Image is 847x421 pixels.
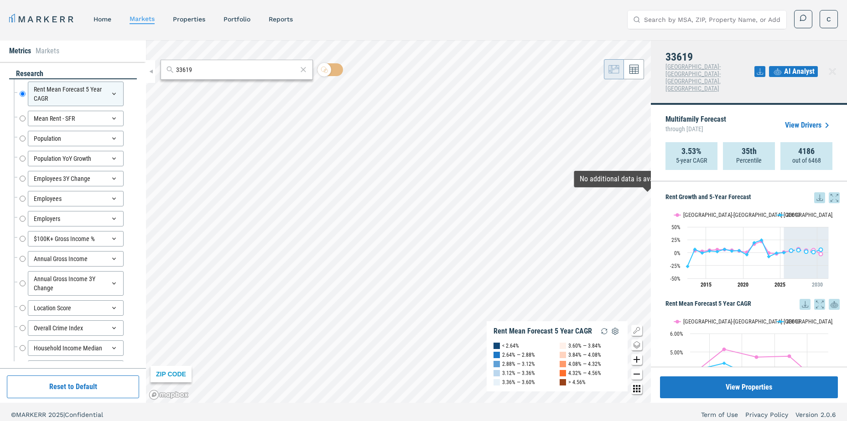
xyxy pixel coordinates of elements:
path: Friday, 28 Jun, 19:00, 3.92. 33619. [738,249,741,252]
button: Show Tampa-St. Petersburg-Clearwater, FL [674,211,768,218]
tspan: 2030 [812,282,823,288]
path: Wednesday, 28 Jun, 19:00, 6.51. 33619. [723,247,727,251]
p: 5-year CAGR [676,156,707,165]
button: View Properties [660,376,838,398]
span: through [DATE] [665,123,726,135]
button: Show 33619 [777,211,801,218]
li: Markets [36,46,59,56]
div: Rent Mean Forecast 5 Year CAGR [28,82,124,106]
a: properties [173,15,205,23]
text: 50% [671,224,681,231]
span: © [11,411,16,418]
div: Annual Gross Income [28,251,124,267]
svg: Interactive chart [665,203,833,294]
div: > 4.56% [568,378,586,387]
a: Version 2.0.6 [795,410,836,419]
g: 33619, line 4 of 4 with 5 data points. [790,248,823,254]
path: Monday, 14 Jun, 19:00, 5.15. Tampa-St. Petersburg-Clearwater, FL. [722,347,726,351]
text: 6.00% [670,331,683,337]
path: Monday, 28 Jun, 19:00, 19.22. 33619. [753,241,756,245]
canvas: Map [146,40,651,403]
path: Friday, 28 Jun, 19:00, 6.33. 33619. [693,247,697,251]
button: AI Analyst [769,66,818,77]
path: Sunday, 28 Jun, 19:00, -4.03. 33619. [745,253,749,257]
div: Employees 3Y Change [28,171,124,186]
span: C [826,15,831,24]
h5: Rent Mean Forecast 5 Year CAGR [665,299,840,310]
div: 2.88% — 3.12% [502,359,535,369]
a: reports [269,15,293,23]
span: Confidential [65,411,103,418]
div: Mean Rent 1Y Growth - SFR [28,360,124,376]
div: Population [28,131,124,146]
div: Annual Gross Income 3Y Change [28,271,124,296]
path: Thursday, 14 Jun, 19:00, 4.78. Tampa-St. Petersburg-Clearwater, FL. [788,354,791,358]
div: Rent Growth and 5-Year Forecast. Highcharts interactive chart. [665,203,840,294]
path: Friday, 28 Jun, 19:00, -0.89. 33619. [775,251,779,255]
text: -25% [670,263,681,269]
span: [GEOGRAPHIC_DATA]-[GEOGRAPHIC_DATA]-[GEOGRAPHIC_DATA], [GEOGRAPHIC_DATA] [665,63,721,92]
tspan: 2020 [738,282,748,288]
input: Search by MSA, ZIP, Property Name, or Address [644,10,781,29]
div: ZIP CODE [151,366,192,382]
div: research [9,69,137,79]
button: Show 33619 [777,318,801,325]
span: 2025 | [48,411,65,418]
strong: 3.53% [681,147,702,156]
div: Location Score [28,300,124,316]
p: Percentile [736,156,762,165]
div: Employees [28,191,124,206]
path: Thursday, 28 Jun, 19:00, 3.06. 33619. [730,249,734,253]
path: Friday, 28 Jun, 19:00, -2.59. Tampa-St. Petersburg-Clearwater, FL. [819,252,823,256]
button: Show/Hide Legend Map Button [631,325,642,336]
div: $100K+ Gross Income % [28,231,124,246]
input: Search by MSA or ZIP Code [176,65,297,75]
button: Zoom in map button [631,354,642,365]
path: Sunday, 28 Jun, 19:00, 3.27. 33619. [708,249,712,253]
div: Population YoY Growth [28,151,124,166]
div: 3.12% — 3.36% [502,369,535,378]
div: 4.32% — 4.56% [568,369,601,378]
span: AI Analyst [784,66,815,77]
button: Reset to Default [7,375,139,398]
div: 4.08% — 4.32% [568,359,601,369]
path: Monday, 28 Jun, 19:00, 4.81. 33619. [797,248,800,252]
a: home [94,15,111,23]
path: Wednesday, 28 Jun, 19:00, -7.64. 33619. [767,255,771,258]
strong: 35th [742,147,757,156]
a: Privacy Policy [745,410,788,419]
div: < 2.64% [502,341,519,350]
div: Map Tooltip Content [580,175,715,184]
img: Settings [610,326,621,337]
h4: 33619 [665,51,754,63]
li: Metrics [9,46,31,56]
path: Tuesday, 28 Jun, 19:00, 24.23. 33619. [760,238,764,242]
div: 3.60% — 3.84% [568,341,601,350]
div: Mean Rent - SFR [28,111,124,126]
h5: Rent Growth and 5-Year Forecast [665,192,840,203]
text: -50% [670,276,681,282]
div: Rent Mean Forecast 5 Year CAGR [494,327,592,336]
path: Thursday, 28 Jun, 19:00, 1.1. 33619. [812,250,816,254]
div: 3.36% — 3.60% [502,378,535,387]
tspan: 2025 [774,282,785,288]
text: 0% [674,250,681,257]
path: Saturday, 28 Jun, 19:00, 0.02. 33619. [782,251,786,254]
button: Zoom out map button [631,369,642,380]
button: Other options map button [631,383,642,394]
path: Monday, 14 Jun, 19:00, 4.4. 33619. [722,361,726,365]
div: Overall Crime Index [28,320,124,336]
text: 25% [671,237,681,243]
img: Reload Legend [599,326,610,337]
div: Household Income Median [28,340,124,356]
a: markets [130,15,155,22]
path: Wednesday, 28 Jun, 19:00, 2.03. 33619. [805,250,808,253]
tspan: 2015 [701,282,712,288]
p: out of 6468 [792,156,821,165]
path: Thursday, 28 Jun, 19:00, -26.83. 33619. [686,265,690,268]
a: MARKERR [9,13,75,26]
div: 2.64% — 2.88% [502,350,535,359]
a: Mapbox logo [149,390,189,400]
path: Friday, 28 Jun, 19:00, 5.79. 33619. [819,248,823,252]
